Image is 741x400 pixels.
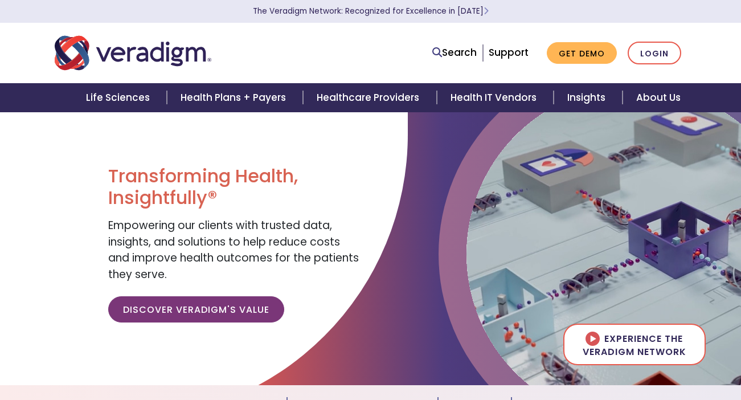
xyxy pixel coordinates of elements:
a: Life Sciences [72,83,167,112]
a: Health IT Vendors [437,83,554,112]
a: The Veradigm Network: Recognized for Excellence in [DATE]Learn More [253,6,489,17]
img: Veradigm logo [55,34,211,72]
span: Learn More [484,6,489,17]
a: Support [489,46,529,59]
a: Health Plans + Payers [167,83,303,112]
span: Empowering our clients with trusted data, insights, and solutions to help reduce costs and improv... [108,218,359,282]
h1: Transforming Health, Insightfully® [108,165,362,209]
a: Login [628,42,681,65]
a: Get Demo [547,42,617,64]
a: Insights [554,83,623,112]
a: Search [432,45,477,60]
a: Healthcare Providers [303,83,436,112]
a: Discover Veradigm's Value [108,296,284,323]
a: About Us [623,83,694,112]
